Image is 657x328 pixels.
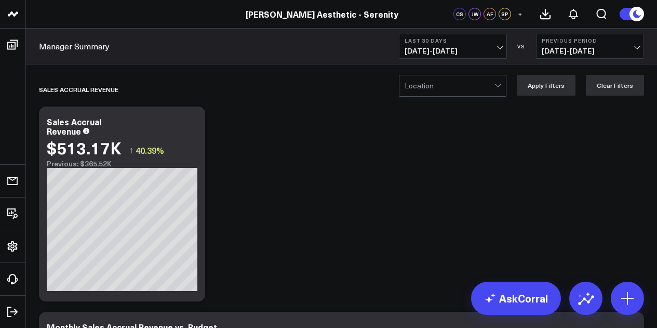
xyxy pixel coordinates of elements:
[399,34,507,59] button: Last 30 Days[DATE]-[DATE]
[517,75,575,96] button: Apply Filters
[471,282,561,315] a: AskCorral
[246,8,398,20] a: [PERSON_NAME] Aesthetic - Serenity
[586,75,644,96] button: Clear Filters
[39,41,110,52] a: Manager Summary
[39,77,118,101] div: Sales Accrual Revenue
[518,10,522,18] span: +
[453,8,466,20] div: CS
[136,145,164,156] span: 40.39%
[512,43,531,49] div: VS
[405,47,501,55] span: [DATE] - [DATE]
[542,47,638,55] span: [DATE] - [DATE]
[129,143,133,157] span: ↑
[536,34,644,59] button: Previous Period[DATE]-[DATE]
[468,8,481,20] div: JW
[499,8,511,20] div: SP
[47,160,197,168] div: Previous: $365.52K
[47,138,122,157] div: $513.17K
[405,37,501,44] b: Last 30 Days
[484,8,496,20] div: AF
[47,116,101,137] div: Sales Accrual Revenue
[514,8,526,20] button: +
[542,37,638,44] b: Previous Period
